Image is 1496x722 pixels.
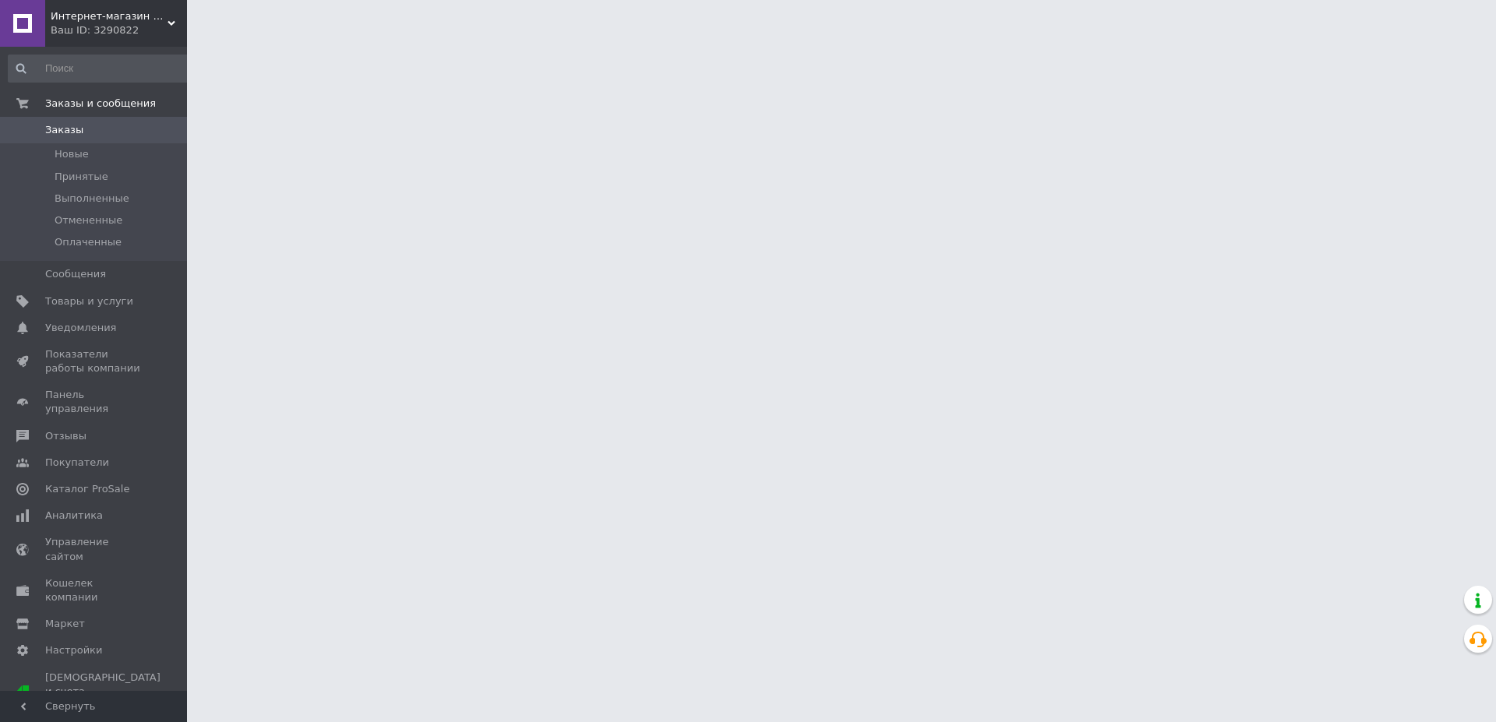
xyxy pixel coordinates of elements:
[45,617,85,631] span: Маркет
[45,321,116,335] span: Уведомления
[45,509,103,523] span: Аналитика
[45,294,133,308] span: Товары и услуги
[45,576,144,604] span: Кошелек компании
[51,9,168,23] span: Интернет-магазин Sneakers Boom
[45,535,144,563] span: Управление сайтом
[55,213,122,227] span: Отмененные
[8,55,192,83] input: Поиск
[55,235,122,249] span: Оплаченные
[45,671,161,713] span: [DEMOGRAPHIC_DATA] и счета
[45,347,144,375] span: Показатели работы компании
[45,123,83,137] span: Заказы
[45,482,129,496] span: Каталог ProSale
[45,388,144,416] span: Панель управления
[55,170,108,184] span: Принятые
[55,192,129,206] span: Выполненные
[45,456,109,470] span: Покупатели
[45,267,106,281] span: Сообщения
[51,23,187,37] div: Ваш ID: 3290822
[45,643,102,657] span: Настройки
[45,429,86,443] span: Отзывы
[45,97,156,111] span: Заказы и сообщения
[55,147,89,161] span: Новые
